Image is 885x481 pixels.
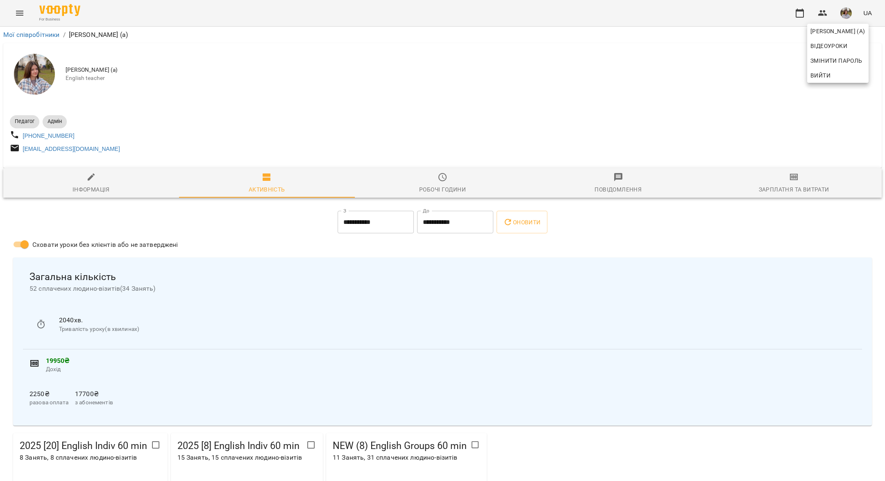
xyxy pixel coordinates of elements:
span: [PERSON_NAME] (а) [810,26,865,36]
a: [PERSON_NAME] (а) [807,24,869,39]
span: Вийти [810,71,831,80]
a: Відеоуроки [807,39,851,53]
button: Вийти [807,68,869,83]
span: Змінити пароль [810,56,865,66]
a: Змінити пароль [807,53,869,68]
span: Відеоуроки [810,41,847,51]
